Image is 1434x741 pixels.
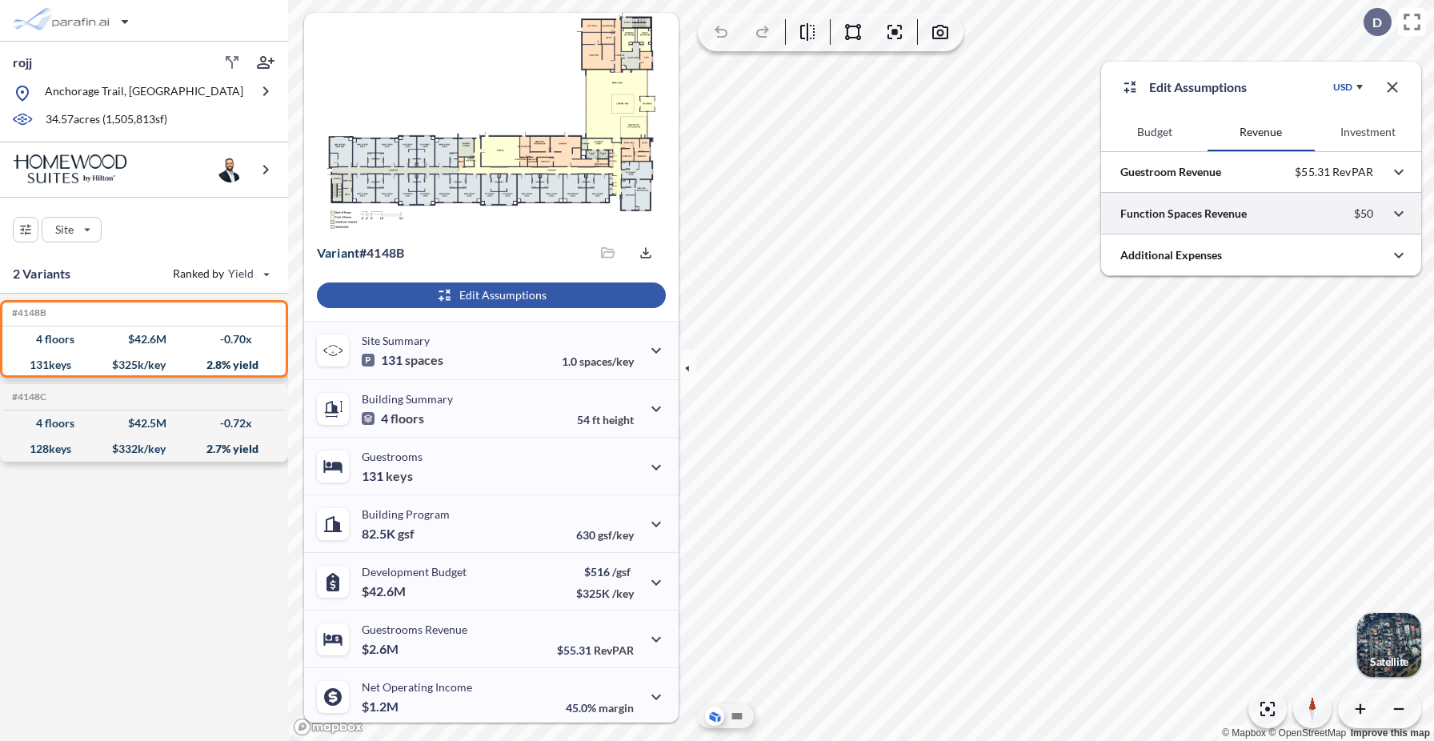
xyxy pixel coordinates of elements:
[362,334,430,347] p: Site Summary
[317,282,666,308] button: Edit Assumptions
[1120,164,1221,180] p: Guestroom Revenue
[304,13,679,230] img: Floorplans preview
[46,111,167,129] p: 34.57 acres ( 1,505,813 sf)
[218,157,243,182] img: user logo
[362,450,423,463] p: Guestrooms
[612,587,634,600] span: /key
[1101,113,1208,151] button: Budget
[599,701,634,715] span: margin
[386,468,413,484] span: keys
[398,526,415,542] span: gsf
[1333,81,1352,94] div: USD
[579,354,634,368] span: spaces/key
[1222,727,1266,739] a: Mapbox
[566,701,634,715] p: 45.0%
[598,528,634,542] span: gsf/key
[405,352,443,368] span: spaces
[13,54,32,71] p: rojj
[362,507,450,521] p: Building Program
[362,623,467,636] p: Guestrooms Revenue
[55,222,74,238] p: Site
[346,200,429,213] p: View Floorplans
[1315,113,1421,151] button: Investment
[9,307,46,318] h5: Click to copy the code
[391,411,424,427] span: floors
[562,354,634,368] p: 1.0
[1295,165,1373,179] p: $55.31 RevPAR
[576,587,634,600] p: $325K
[293,718,363,736] a: Mapbox homepage
[577,413,634,427] p: 54
[362,583,408,599] p: $42.6M
[9,391,46,403] h5: Click to copy the code
[228,266,254,282] span: Yield
[594,643,634,657] span: RevPAR
[1357,613,1421,677] img: Switcher Image
[612,565,631,579] span: /gsf
[13,154,127,184] img: BrandImage
[362,526,415,542] p: 82.5K
[317,245,404,261] p: # 4148b
[592,413,600,427] span: ft
[1149,78,1247,97] p: Edit Assumptions
[317,245,359,260] span: Variant
[576,565,634,579] p: $516
[45,83,243,103] p: Anchorage Trail, [GEOGRAPHIC_DATA]
[1351,727,1430,739] a: Improve this map
[1372,15,1382,30] p: D
[1268,727,1346,739] a: OpenStreetMap
[576,528,634,542] p: 630
[362,468,413,484] p: 131
[705,707,724,726] button: Aerial View
[42,217,102,242] button: Site
[1357,613,1421,677] button: Switcher ImageSatellite
[362,680,472,694] p: Net Operating Income
[362,565,467,579] p: Development Budget
[1370,655,1408,668] p: Satellite
[557,643,634,657] p: $55.31
[603,413,634,427] span: height
[362,699,401,715] p: $1.2M
[362,392,453,406] p: Building Summary
[160,261,280,286] button: Ranked by Yield
[362,411,424,427] p: 4
[1120,247,1222,263] p: Additional Expenses
[362,641,401,657] p: $2.6M
[1208,113,1314,151] button: Revenue
[727,707,747,726] button: Site Plan
[13,264,71,283] p: 2 Variants
[362,352,443,368] p: 131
